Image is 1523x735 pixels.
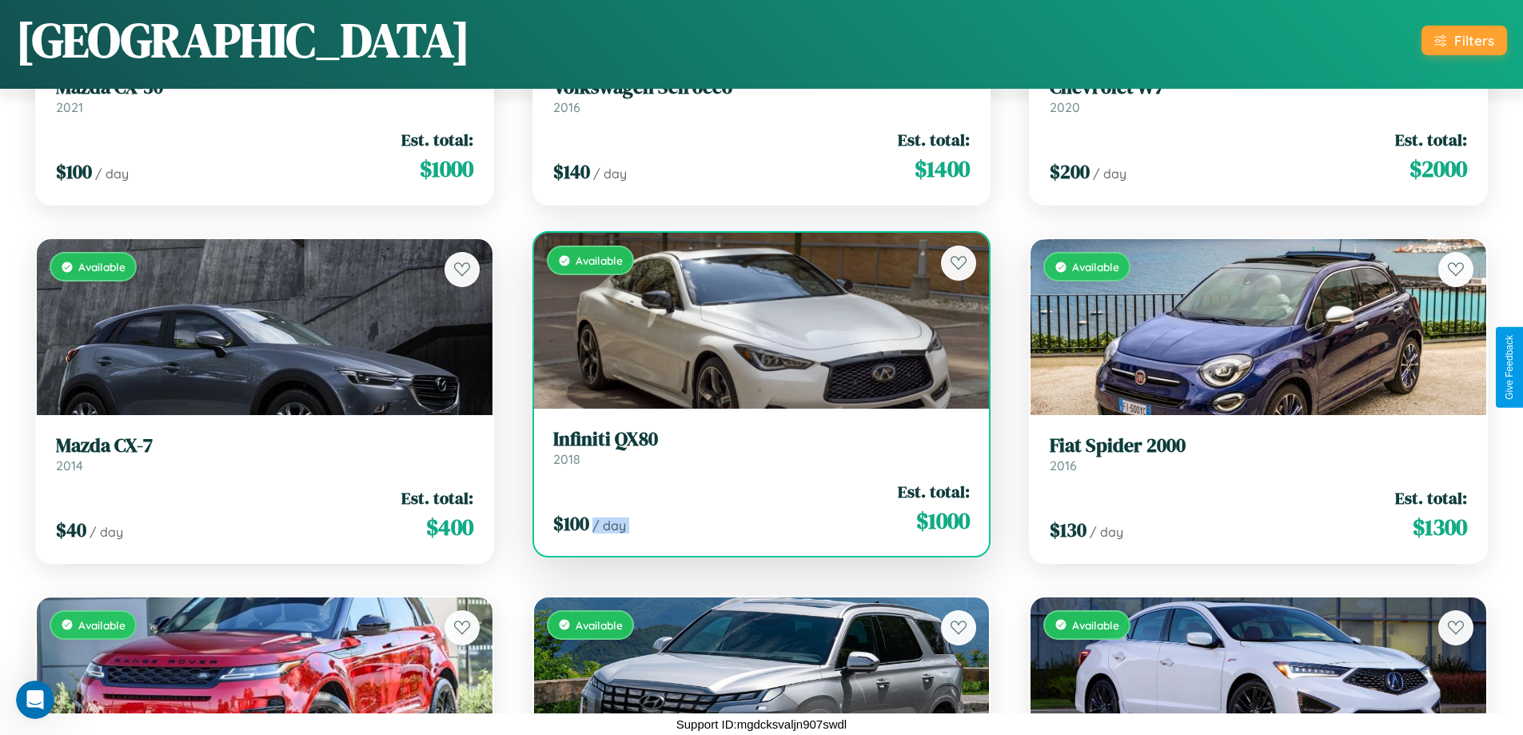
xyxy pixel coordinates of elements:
span: 2016 [553,99,580,115]
span: $ 130 [1050,517,1086,543]
span: Est. total: [898,480,970,503]
span: / day [592,517,626,533]
button: Filters [1421,26,1507,55]
a: Mazda CX-72014 [56,434,473,473]
h3: Mazda CX-7 [56,434,473,457]
span: 2014 [56,457,83,473]
span: Est. total: [401,486,473,509]
span: $ 100 [56,158,92,185]
span: Available [1072,260,1119,274]
span: 2020 [1050,99,1080,115]
span: Available [78,260,126,274]
span: $ 200 [1050,158,1090,185]
span: / day [95,166,129,182]
span: $ 140 [553,158,590,185]
h3: Infiniti QX80 [553,428,971,451]
span: 2021 [56,99,83,115]
span: $ 1000 [916,505,970,537]
span: $ 2000 [1409,153,1467,185]
div: Filters [1454,32,1494,49]
a: Fiat Spider 20002016 [1050,434,1467,473]
span: 2018 [553,451,580,467]
a: Chevrolet W72020 [1050,76,1467,115]
span: Available [78,618,126,632]
span: Est. total: [898,128,970,151]
span: $ 1400 [915,153,970,185]
h1: [GEOGRAPHIC_DATA] [16,7,470,73]
span: Available [576,618,623,632]
span: $ 400 [426,511,473,543]
span: Est. total: [1395,486,1467,509]
span: / day [1090,524,1123,540]
p: Support ID: mgdcksvaljn907swdl [676,713,847,735]
span: / day [593,166,627,182]
span: $ 40 [56,517,86,543]
span: Available [576,254,623,267]
span: 2016 [1050,457,1077,473]
span: Est. total: [1395,128,1467,151]
div: Give Feedback [1504,335,1515,400]
span: / day [1093,166,1126,182]
a: Infiniti QX802018 [553,428,971,467]
span: $ 1000 [420,153,473,185]
a: Mazda CX-302021 [56,76,473,115]
span: $ 100 [553,510,589,537]
span: Est. total: [401,128,473,151]
span: Available [1072,618,1119,632]
iframe: Intercom live chat [16,681,54,719]
span: $ 1300 [1413,511,1467,543]
a: Volkswagen Scirocco2016 [553,76,971,115]
span: / day [90,524,123,540]
h3: Fiat Spider 2000 [1050,434,1467,457]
